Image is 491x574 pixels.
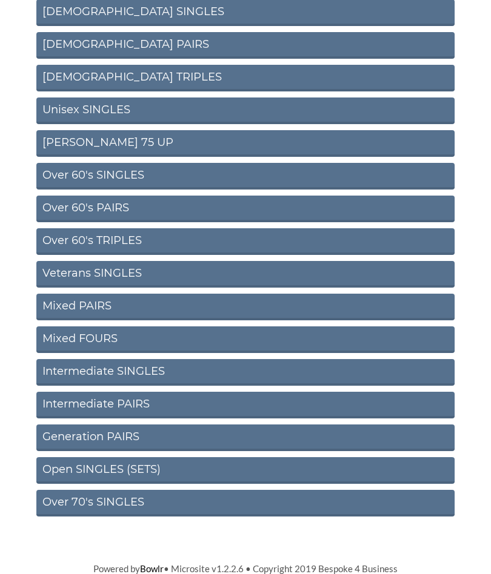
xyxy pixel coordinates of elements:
[140,563,164,574] a: Bowlr
[36,294,455,320] a: Mixed PAIRS
[36,457,455,484] a: Open SINGLES (SETS)
[36,228,455,255] a: Over 60's TRIPLES
[36,130,455,157] a: [PERSON_NAME] 75 UP
[36,490,455,516] a: Over 70's SINGLES
[36,326,455,353] a: Mixed FOURS
[36,97,455,124] a: Unisex SINGLES
[36,65,455,91] a: [DEMOGRAPHIC_DATA] TRIPLES
[36,261,455,288] a: Veterans SINGLES
[93,563,398,574] span: Powered by • Microsite v1.2.2.6 • Copyright 2019 Bespoke 4 Business
[36,424,455,451] a: Generation PAIRS
[36,32,455,59] a: [DEMOGRAPHIC_DATA] PAIRS
[36,392,455,418] a: Intermediate PAIRS
[36,196,455,222] a: Over 60's PAIRS
[36,163,455,190] a: Over 60's SINGLES
[36,359,455,386] a: Intermediate SINGLES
